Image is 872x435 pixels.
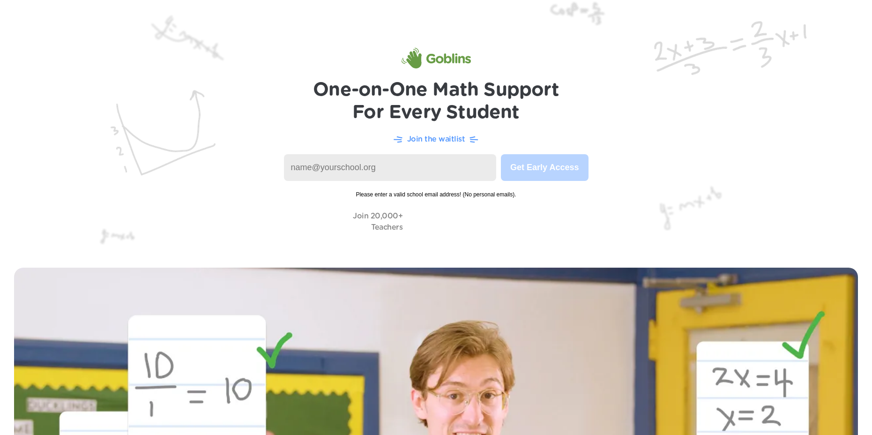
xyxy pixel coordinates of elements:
[313,79,559,124] h1: One-on-One Math Support For Every Student
[284,181,589,199] span: Please enter a valid school email address! (No personal emails).
[353,210,402,233] p: Join 20,000+ Teachers
[501,154,588,181] button: Get Early Access
[284,154,497,181] input: name@yourschool.org
[407,134,465,145] p: Join the waitlist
